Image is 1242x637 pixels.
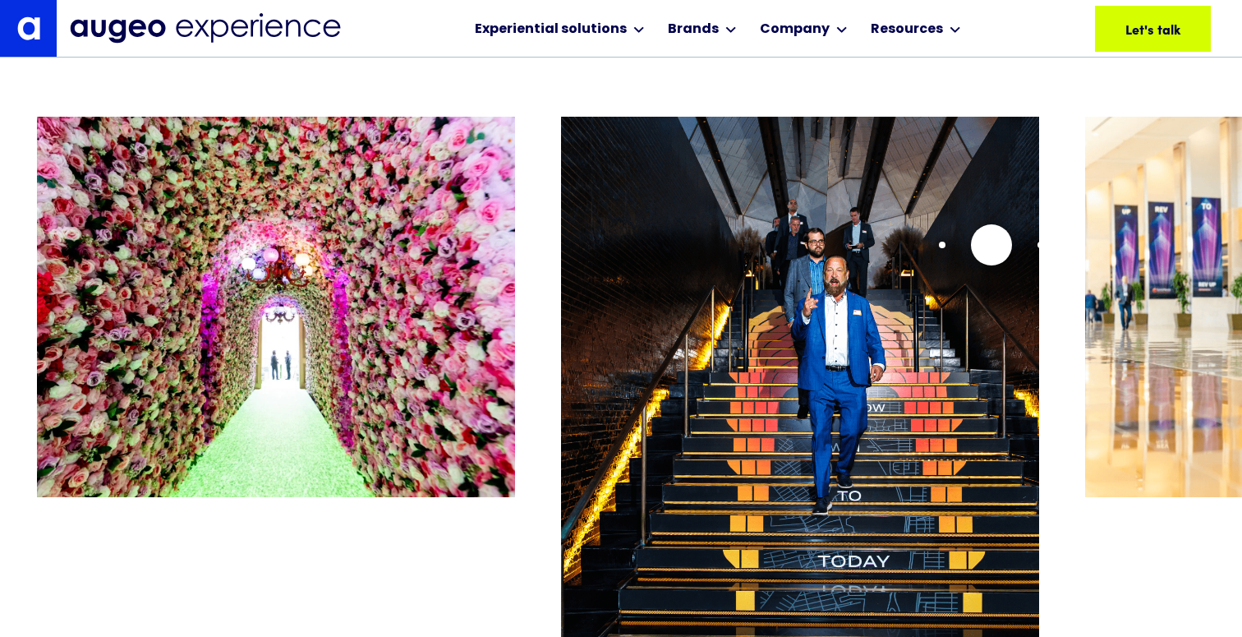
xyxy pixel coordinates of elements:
div: Company [760,20,830,39]
div: 2 / 26 [561,117,1039,614]
a: Let's talk [1095,6,1211,52]
div: Brands [668,20,719,39]
img: Augeo Experience business unit full logo in midnight blue. [70,13,341,44]
div: 1 / 26 [37,117,515,614]
img: Augeo's "a" monogram decorative logo in white. [17,16,40,39]
div: Resources [871,20,943,39]
div: Experiential solutions [475,20,627,39]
